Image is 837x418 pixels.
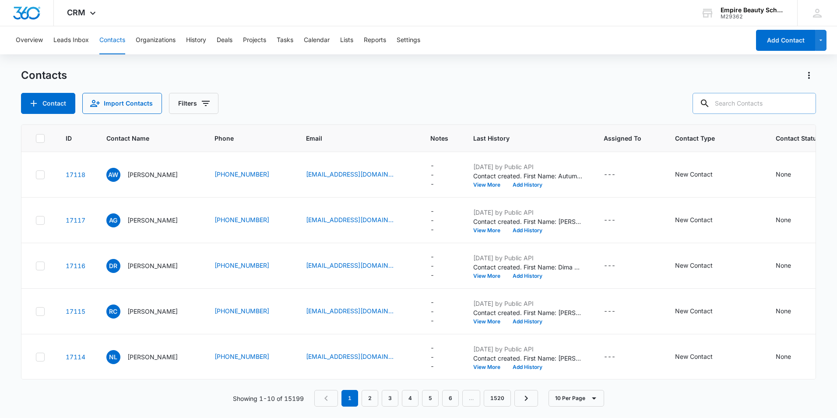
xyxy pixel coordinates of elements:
[776,215,791,224] div: None
[99,26,125,54] button: Contacts
[604,352,615,362] div: ---
[506,273,549,279] button: Add History
[430,343,452,371] div: Notes - - Select to Edit Field
[169,93,218,114] button: Filters
[675,134,742,143] span: Contact Type
[21,93,75,114] button: Add Contact
[306,352,409,362] div: Email - nevaehleeman469@gmail.co - Select to Edit Field
[106,305,120,319] span: RC
[721,7,784,14] div: account name
[802,68,816,82] button: Actions
[473,344,583,354] p: [DATE] by Public API
[402,390,418,407] a: Page 4
[430,206,452,234] div: Notes - - Select to Edit Field
[306,261,394,270] a: [EMAIL_ADDRESS][DOMAIN_NAME]
[442,390,459,407] a: Page 6
[340,26,353,54] button: Lists
[430,134,452,143] span: Notes
[21,69,67,82] h1: Contacts
[675,352,713,361] div: New Contact
[473,308,583,317] p: Contact created. First Name: [PERSON_NAME] Last Name: [PERSON_NAME] Source: Form - Contact Us Sta...
[106,168,193,182] div: Contact Name - Autumn Waldron - Select to Edit Field
[16,26,43,54] button: Overview
[106,213,120,227] span: AG
[66,216,85,224] a: Navigate to contact details page for Audrey Gonneville
[430,206,436,234] div: ---
[604,306,631,317] div: Assigned To - - Select to Edit Field
[215,170,269,179] a: [PHONE_NUMBER]
[106,213,193,227] div: Contact Name - Audrey Gonneville - Select to Edit Field
[362,390,378,407] a: Page 2
[693,93,816,114] input: Search Contacts
[473,171,583,181] p: Contact created. First Name: Autumn Last Name: [PERSON_NAME] Source: Form - Contact Us Status(es)...
[430,252,452,280] div: Notes - - Select to Edit Field
[215,261,269,270] a: [PHONE_NUMBER]
[604,170,631,180] div: Assigned To - - Select to Edit Field
[604,352,631,362] div: Assigned To - - Select to Edit Field
[215,352,269,361] a: [PHONE_NUMBER]
[397,26,420,54] button: Settings
[430,161,452,188] div: Notes - - Select to Edit Field
[66,134,73,143] span: ID
[215,306,269,315] a: [PHONE_NUMBER]
[506,182,549,188] button: Add History
[473,217,583,226] p: Contact created. First Name: [PERSON_NAME] Last Name: [PERSON_NAME] Source: Form - Contact Us Sta...
[604,215,631,226] div: Assigned To - - Select to Edit Field
[473,208,583,217] p: [DATE] by Public API
[473,262,583,272] p: Contact created. First Name: Dima Last Name: [PERSON_NAME] Source: Form - Contact Us Status(es): ...
[306,306,394,315] a: [EMAIL_ADDRESS][DOMAIN_NAME]
[306,306,409,317] div: Email - veronihope@icloud.com - Select to Edit Field
[675,261,713,270] div: New Contact
[186,26,206,54] button: History
[127,261,178,270] p: [PERSON_NAME]
[306,134,397,143] span: Email
[106,350,193,364] div: Contact Name - Nevaeh Leeman - Select to Edit Field
[127,352,178,361] p: [PERSON_NAME]
[66,353,85,361] a: Navigate to contact details page for Nevaeh Leeman
[675,306,713,315] div: New Contact
[217,26,232,54] button: Deals
[127,216,178,225] p: [PERSON_NAME]
[306,261,409,271] div: Email - rasheeddima2@gmail.com - Select to Edit Field
[430,298,452,325] div: Notes - - Select to Edit Field
[473,365,506,370] button: View More
[430,298,436,325] div: ---
[106,305,193,319] div: Contact Name - Rachel Cloutier - Select to Edit Field
[306,215,409,226] div: Email - agonvle@icloud.com - Select to Edit Field
[106,259,193,273] div: Contact Name - Dima Rasheed - Select to Edit Field
[473,319,506,324] button: View More
[675,215,728,226] div: Contact Type - New Contact - Select to Edit Field
[215,261,285,271] div: Phone - (207) 292-8062 - Select to Edit Field
[233,394,304,403] p: Showing 1-10 of 15199
[382,390,398,407] a: Page 3
[66,262,85,269] a: Navigate to contact details page for Dima Rasheed
[314,390,538,407] nav: Pagination
[67,8,85,17] span: CRM
[473,134,570,143] span: Last History
[675,170,728,180] div: Contact Type - New Contact - Select to Edit Field
[675,261,728,271] div: Contact Type - New Contact - Select to Edit Field
[604,261,615,271] div: ---
[776,134,820,143] span: Contact Status
[364,26,386,54] button: Reports
[306,352,394,361] a: [EMAIL_ADDRESS][DOMAIN_NAME]
[473,228,506,233] button: View More
[341,390,358,407] em: 1
[215,306,285,317] div: Phone - (603) 534-5169 - Select to Edit Field
[473,182,506,188] button: View More
[604,170,615,180] div: ---
[215,215,285,226] div: Phone - (207) 432-7590 - Select to Edit Field
[675,215,713,224] div: New Contact
[549,390,604,407] button: 10 Per Page
[776,306,791,315] div: None
[82,93,162,114] button: Import Contacts
[422,390,439,407] a: Page 5
[473,253,583,262] p: [DATE] by Public API
[506,365,549,370] button: Add History
[277,26,293,54] button: Tasks
[106,350,120,364] span: NL
[243,26,266,54] button: Projects
[776,170,791,179] div: None
[776,261,807,271] div: Contact Status - None - Select to Edit Field
[106,259,120,273] span: DR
